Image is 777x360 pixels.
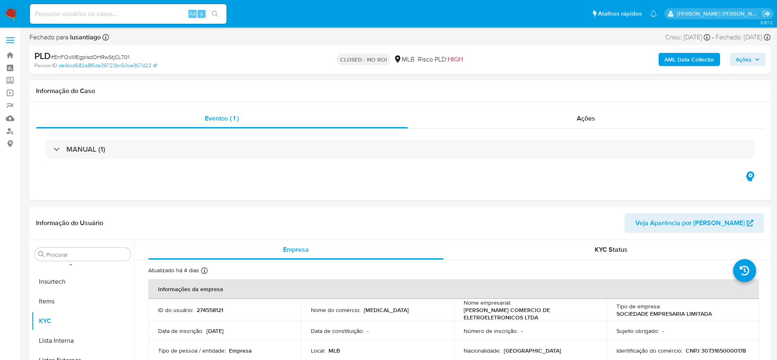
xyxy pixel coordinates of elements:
[34,62,57,69] b: Person ID
[36,219,103,227] h1: Informação do Usuário
[36,87,764,95] h1: Informação do Caso
[464,327,518,335] p: Número de inscrição :
[504,347,561,354] p: [GEOGRAPHIC_DATA]
[650,10,657,17] a: Notificações
[59,62,157,69] a: de4bcd682a8f6da39723bc50ce367d22
[32,292,134,311] button: Items
[30,9,227,19] input: Pesquise usuários ou casos...
[730,53,766,66] button: Ações
[367,327,369,335] p: -
[665,33,710,42] div: Criou: [DATE]
[66,145,105,154] h3: MANUAL (1)
[38,251,45,257] button: Procurar
[34,49,51,62] b: PLD
[32,331,134,351] button: Lista Interna
[616,310,712,317] p: SOCIEDADE EMPRESARIA LIMITADA
[736,53,752,66] span: Ações
[229,347,252,354] p: Empresa
[598,9,642,18] span: Atalhos rápidos
[664,53,714,66] b: AML Data Collector
[448,55,463,64] span: HIGH
[616,303,661,310] p: Tipo de empresa :
[46,251,127,258] input: Procurar
[189,10,196,18] span: Alt
[712,33,714,42] span: -
[29,33,101,42] span: Fechado para
[716,33,770,42] div: Fechado: [DATE]
[364,306,409,314] p: [MEDICAL_DATA]
[337,54,390,65] p: CLOSED - NO ROI
[577,114,595,123] span: Ações
[311,306,360,314] p: Nome do comércio :
[418,55,463,64] span: Risco PLD:
[68,32,101,42] b: lusantiago
[158,306,193,314] p: ID do usuário :
[46,140,754,159] div: MANUAL (1)
[659,53,720,66] button: AML Data Collector
[205,114,239,123] span: Eventos ( 1 )
[521,327,523,335] p: -
[328,347,340,354] p: MLB
[311,347,325,354] p: Local :
[200,10,203,18] span: s
[197,306,223,314] p: 274558121
[464,347,501,354] p: Nacionalidade :
[464,306,594,321] p: [PERSON_NAME] COMERCIO DE ELETROELETRONICOS LTDA
[662,327,664,335] p: -
[206,8,223,20] button: search-icon
[464,299,511,306] p: Nome empresarial :
[311,327,364,335] p: Data de constituição :
[686,347,746,354] p: CNPJ 30731650000178
[32,311,134,331] button: KYC
[148,279,759,299] th: Informações da empresa
[394,55,415,64] div: MLB
[206,327,224,335] p: [DATE]
[283,245,309,254] span: Empresa
[158,327,203,335] p: Data de inscrição :
[616,347,682,354] p: Identificação do comércio :
[595,245,627,254] span: KYC Status
[635,213,745,233] span: Veja Aparência por [PERSON_NAME]
[158,347,226,354] p: Tipo de pessoa / entidade :
[51,53,129,61] span: # EnFOxMEgpisdOHRwStjCL701
[148,267,199,274] p: Atualizado há 4 dias
[625,213,764,233] button: Veja Aparência por [PERSON_NAME]
[762,9,771,18] a: Sair
[616,327,659,335] p: Sujeito obrigado :
[677,10,760,18] p: lucas.santiago@mercadolivre.com
[32,272,134,292] button: Insurtech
